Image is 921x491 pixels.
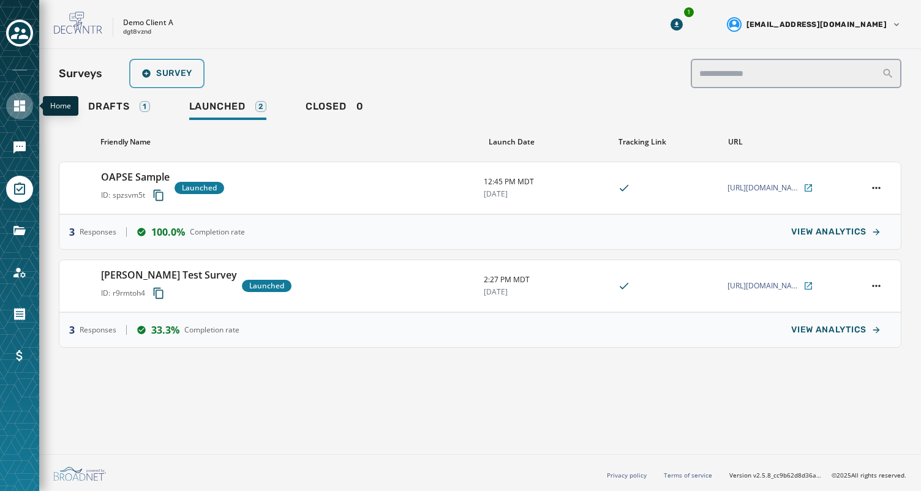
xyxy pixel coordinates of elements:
div: Friendly Name [100,137,474,147]
span: 100.0% [151,225,185,239]
span: Closed [306,100,347,113]
span: Responses [80,227,116,237]
span: [DATE] [484,189,608,199]
a: [URL][DOMAIN_NAME] [727,183,813,193]
span: ID: [101,190,110,200]
span: spzsvm5t [113,190,145,200]
a: Privacy policy [607,471,647,479]
span: Launched [189,100,246,113]
button: User settings [722,12,906,37]
body: Rich Text Area [10,10,399,23]
span: v2.5.8_cc9b62d8d36ac40d66e6ee4009d0e0f304571100 [753,471,822,480]
span: [DATE] [484,287,608,297]
button: Toggle account select drawer [6,20,33,47]
div: 0 [306,100,364,120]
span: ID: [101,288,110,298]
button: Survey [132,61,202,86]
a: [URL][DOMAIN_NAME][PERSON_NAME] [727,281,813,291]
a: Terms of service [664,471,712,479]
button: VIEW ANALYTICS [781,318,891,342]
span: r9rmtoh4 [113,288,145,298]
div: 1 [140,101,150,112]
a: Launched2 [179,94,276,122]
button: Rebecca Test Survey action menu [868,277,885,294]
div: 2 [255,101,266,112]
span: [EMAIL_ADDRESS][DOMAIN_NAME] [746,20,887,29]
span: 12:45 PM MDT [484,177,608,187]
button: VIEW ANALYTICS [781,220,891,244]
span: Version [729,471,822,480]
a: Navigate to Account [6,259,33,286]
span: 33.3% [151,323,179,337]
a: Closed0 [296,94,374,122]
span: [URL][DOMAIN_NAME] [727,183,801,193]
span: [URL][DOMAIN_NAME][PERSON_NAME] [727,281,801,291]
a: Navigate to Files [6,217,33,244]
span: Survey [141,69,192,78]
a: Navigate to Messaging [6,134,33,161]
div: Tracking Link [618,137,718,147]
button: OAPSE Sample action menu [868,179,885,197]
h2: Surveys [59,65,102,82]
a: Navigate to Home [6,92,33,119]
span: © 2025 All rights reserved. [832,471,906,479]
p: Demo Client A [123,18,173,28]
div: 1 [683,6,695,18]
a: Navigate to Surveys [6,176,33,203]
div: Home [43,96,78,116]
span: Launched [249,281,284,291]
button: Copy survey ID to clipboard [148,184,170,206]
span: Responses [80,325,116,335]
span: Completion rate [184,325,239,335]
h3: [PERSON_NAME] Test Survey [101,268,237,282]
div: URL [728,137,852,147]
button: Download Menu [666,13,688,36]
p: dgt8vznd [123,28,151,37]
span: 2:27 PM MDT [484,275,608,285]
span: VIEW ANALYTICS [791,325,866,335]
span: VIEW ANALYTICS [791,227,866,237]
a: Drafts1 [78,94,160,122]
a: Navigate to Orders [6,301,33,328]
a: Navigate to Billing [6,342,33,369]
span: Completion rate [190,227,245,237]
button: Sort by [object Object] [484,132,539,152]
span: 3 [69,225,75,239]
span: Drafts [88,100,130,113]
span: 3 [69,323,75,337]
button: Copy survey ID to clipboard [148,282,170,304]
span: Launched [182,183,217,193]
h3: OAPSE Sample [101,170,170,184]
